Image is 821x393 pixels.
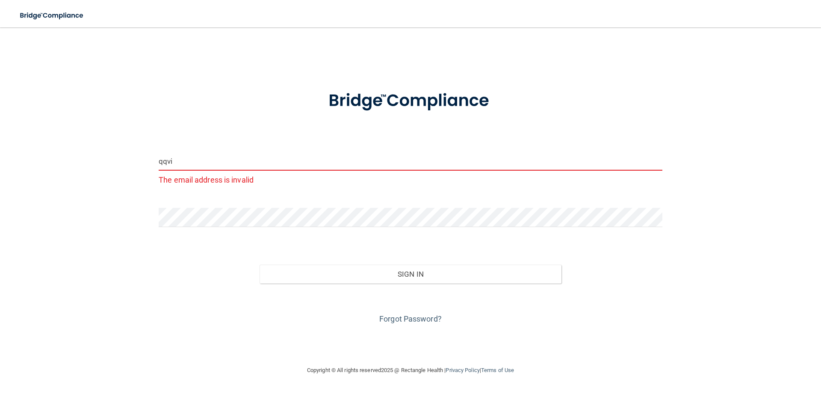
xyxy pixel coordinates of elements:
p: The email address is invalid [159,173,662,187]
a: Privacy Policy [446,367,479,373]
img: bridge_compliance_login_screen.278c3ca4.svg [13,7,92,24]
button: Sign In [260,265,562,284]
div: Copyright © All rights reserved 2025 @ Rectangle Health | | [254,357,567,384]
img: bridge_compliance_login_screen.278c3ca4.svg [311,79,510,123]
a: Forgot Password? [379,314,442,323]
a: Terms of Use [481,367,514,373]
input: Email [159,151,662,171]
